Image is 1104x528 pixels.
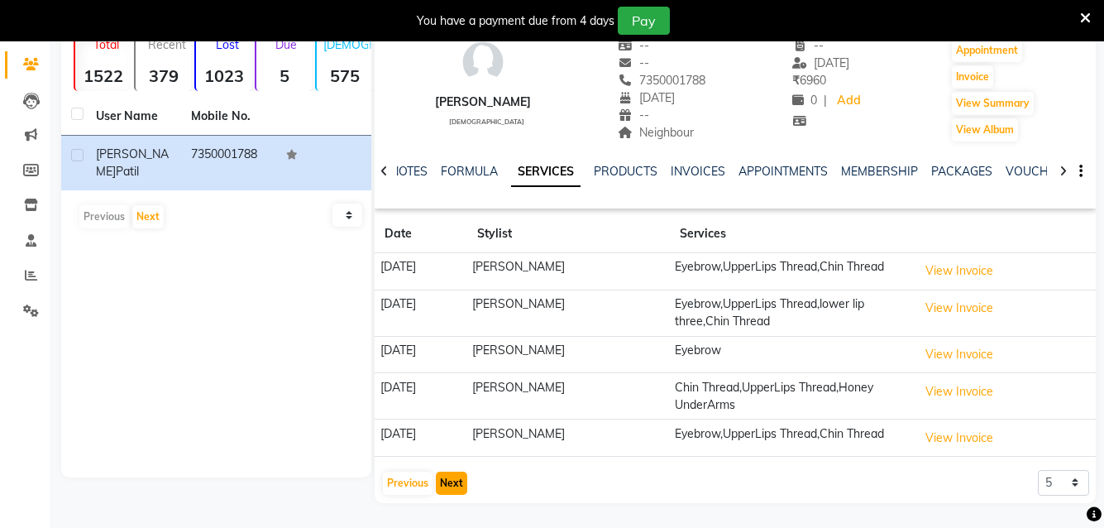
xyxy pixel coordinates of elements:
button: Next [436,472,467,495]
span: -- [792,38,824,53]
span: ₹ [792,73,800,88]
td: [DATE] [375,373,467,420]
span: Neighbour [618,125,694,140]
span: | [824,92,827,109]
p: [DEMOGRAPHIC_DATA] [323,37,372,52]
button: View Invoice [918,342,1001,367]
span: [DATE] [618,90,675,105]
span: [PERSON_NAME] [96,146,169,179]
span: patil [116,164,139,179]
td: Eyebrow [670,336,913,373]
div: You have a payment due from 4 days [417,12,614,30]
button: View Summary [952,92,1034,115]
td: [PERSON_NAME] [467,420,670,457]
strong: 1522 [75,65,131,86]
th: Stylist [467,215,670,253]
span: 0 [792,93,817,108]
img: avatar [458,37,508,87]
span: -- [618,38,649,53]
a: PRODUCTS [594,164,657,179]
p: Recent [142,37,191,52]
td: 7350001788 [181,136,276,190]
td: [DATE] [375,290,467,336]
span: 7350001788 [618,73,705,88]
td: [DATE] [375,420,467,457]
a: SERVICES [511,157,581,187]
span: [DEMOGRAPHIC_DATA] [449,118,524,126]
a: FORMULA [441,164,498,179]
span: 6960 [792,73,826,88]
a: INVOICES [671,164,725,179]
strong: 575 [317,65,372,86]
td: [DATE] [375,336,467,373]
a: MEMBERSHIP [841,164,918,179]
strong: 5 [256,65,312,86]
button: Previous [383,472,433,495]
th: User Name [86,98,181,136]
th: Date [375,215,467,253]
span: -- [618,108,649,122]
span: [DATE] [792,55,849,70]
td: [DATE] [375,253,467,290]
td: Eyebrow,UpperLips Thread,Chin Thread [670,420,913,457]
td: Chin Thread,UpperLips Thread,Honey UnderArms [670,373,913,420]
strong: 1023 [196,65,251,86]
button: Pay [618,7,670,35]
th: Mobile No. [181,98,276,136]
td: Eyebrow,UpperLips Thread,Chin Thread [670,253,913,290]
p: Total [82,37,131,52]
strong: 379 [136,65,191,86]
button: View Album [952,118,1018,142]
td: [PERSON_NAME] [467,253,670,290]
p: Due [260,37,312,52]
a: VOUCHERS [1006,164,1071,179]
button: Next [132,205,164,228]
button: View Invoice [918,258,1001,284]
a: Add [834,89,863,113]
span: -- [618,55,649,70]
a: NOTES [390,164,428,179]
td: Eyebrow,UpperLips Thread,lower lip three,Chin Thread [670,290,913,336]
td: [PERSON_NAME] [467,290,670,336]
a: PACKAGES [931,164,992,179]
div: [PERSON_NAME] [435,94,531,111]
td: [PERSON_NAME] [467,373,670,420]
button: Appointment [952,39,1022,62]
p: Lost [203,37,251,52]
button: Invoice [952,65,993,89]
a: APPOINTMENTS [738,164,828,179]
button: View Invoice [918,379,1001,405]
td: [PERSON_NAME] [467,336,670,373]
button: View Invoice [918,295,1001,321]
button: View Invoice [918,425,1001,451]
th: Services [670,215,913,253]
